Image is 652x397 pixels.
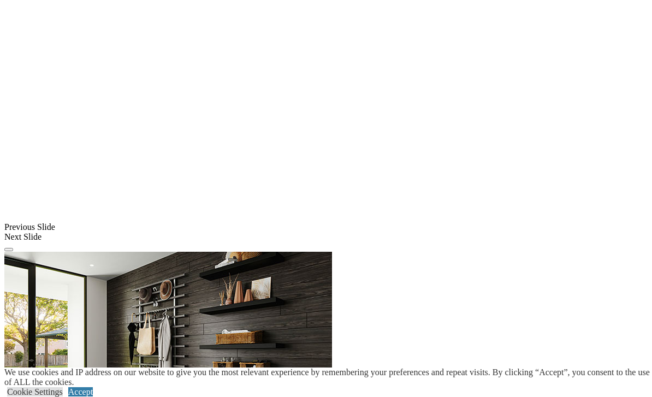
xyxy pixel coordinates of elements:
button: Click here to pause slide show [4,248,13,251]
a: Cookie Settings [7,387,63,396]
div: We use cookies and IP address on our website to give you the most relevant experience by remember... [4,368,652,387]
a: Accept [68,387,93,396]
div: Previous Slide [4,222,648,232]
div: Next Slide [4,232,648,242]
